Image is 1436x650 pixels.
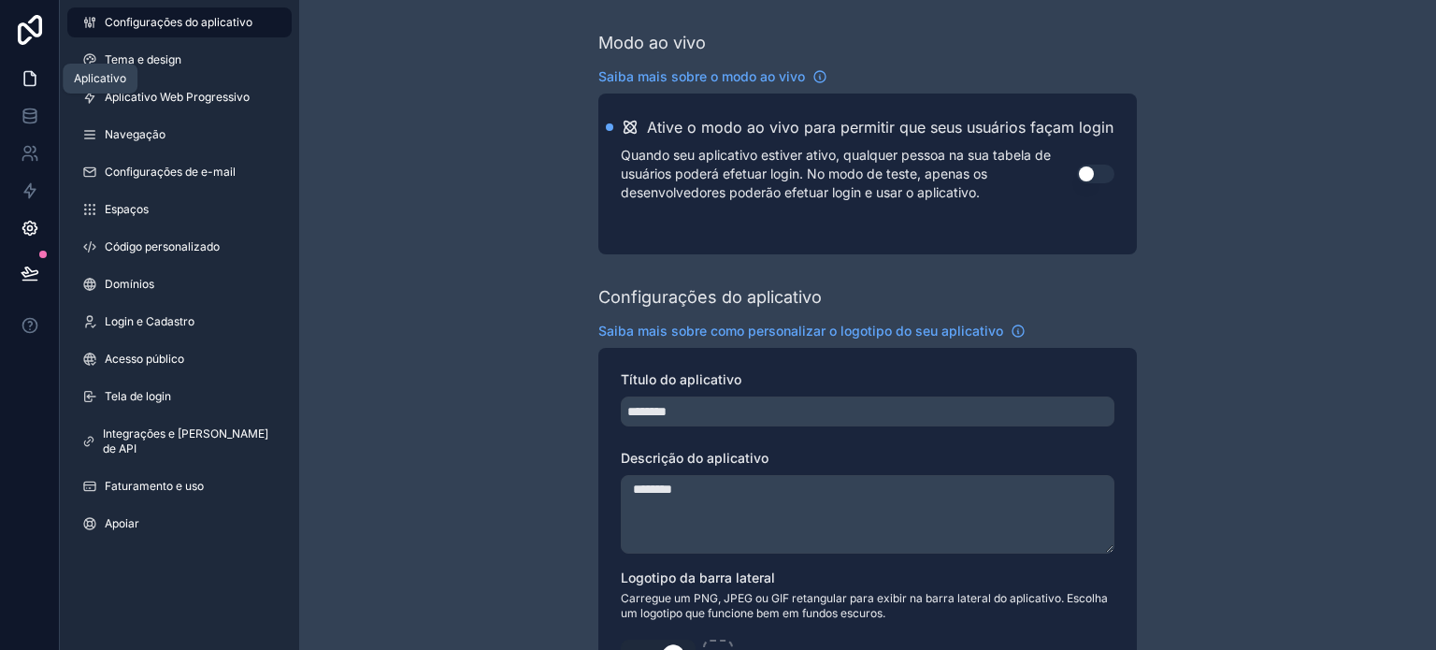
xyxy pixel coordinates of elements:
[67,45,292,75] a: Tema e design
[598,68,805,84] font: Saiba mais sobre o modo ao vivo
[105,165,236,179] font: Configurações de e-mail
[67,7,292,37] a: Configurações do aplicativo
[105,314,194,328] font: Login e Cadastro
[67,471,292,501] a: Faturamento e uso
[105,90,250,104] font: Aplicativo Web Progressivo
[67,120,292,150] a: Navegação
[67,195,292,224] a: Espaços
[67,269,292,299] a: Domínios
[105,389,171,403] font: Tela de login
[105,479,204,493] font: Faturamento e uso
[598,33,706,52] font: Modo ao vivo
[105,52,181,66] font: Tema e design
[105,15,252,29] font: Configurações do aplicativo
[598,323,1003,339] font: Saiba mais sobre como personalizar o logotipo do seu aplicativo
[67,157,292,187] a: Configurações de e-mail
[67,419,292,464] a: Integrações e [PERSON_NAME] de API
[105,352,184,366] font: Acesso público
[105,516,139,530] font: Apoiar
[598,287,822,307] font: Configurações do aplicativo
[67,382,292,412] a: Tela de login
[67,307,292,337] a: Login e Cadastro
[598,67,827,86] a: Saiba mais sobre o modo ao vivo
[621,570,775,585] font: Logotipo da barra lateral
[105,202,149,216] font: Espaços
[621,371,741,387] font: Título do aplicativo
[74,71,126,85] font: Aplicativo
[621,450,768,466] font: Descrição do aplicativo
[67,82,292,112] a: Aplicativo Web Progressivo
[105,127,165,141] font: Navegação
[621,591,1108,620] font: Carregue um PNG, JPEG ou GIF retangular para exibir na barra lateral do aplicativo. Escolha um lo...
[67,344,292,374] a: Acesso público
[67,509,292,539] a: Apoiar
[105,239,220,253] font: Código personalizado
[598,322,1026,340] a: Saiba mais sobre como personalizar o logotipo do seu aplicativo
[621,147,1051,200] font: Quando seu aplicativo estiver ativo, qualquer pessoa na sua tabela de usuários poderá efetuar log...
[647,118,1113,137] font: Ative o modo ao vivo para permitir que seus usuários façam login
[67,232,292,262] a: Código personalizado
[105,277,154,291] font: Domínios
[103,426,268,455] font: Integrações e [PERSON_NAME] de API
